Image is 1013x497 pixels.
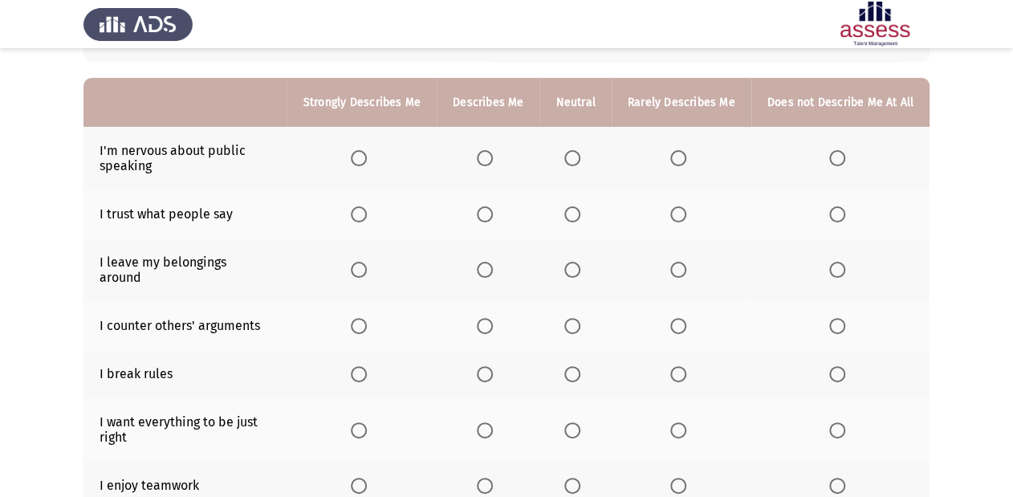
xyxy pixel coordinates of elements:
[437,78,539,127] th: Describes Me
[539,78,611,127] th: Neutral
[829,366,852,381] mat-radio-group: Select an option
[612,78,751,127] th: Rarely Describes Me
[564,477,587,492] mat-radio-group: Select an option
[564,317,587,332] mat-radio-group: Select an option
[670,317,693,332] mat-radio-group: Select an option
[477,150,499,165] mat-radio-group: Select an option
[477,477,499,492] mat-radio-group: Select an option
[351,261,373,276] mat-radio-group: Select an option
[351,422,373,437] mat-radio-group: Select an option
[83,238,287,301] td: I leave my belongings around
[751,78,930,127] th: Does not Describe Me At All
[670,206,693,221] mat-radio-group: Select an option
[564,366,587,381] mat-radio-group: Select an option
[670,150,693,165] mat-radio-group: Select an option
[351,206,373,221] mat-radio-group: Select an option
[83,189,287,238] td: I trust what people say
[477,206,499,221] mat-radio-group: Select an option
[829,261,852,276] mat-radio-group: Select an option
[829,317,852,332] mat-radio-group: Select an option
[564,206,587,221] mat-radio-group: Select an option
[83,2,193,47] img: Assess Talent Management logo
[829,206,852,221] mat-radio-group: Select an option
[670,477,693,492] mat-radio-group: Select an option
[351,317,373,332] mat-radio-group: Select an option
[477,261,499,276] mat-radio-group: Select an option
[351,366,373,381] mat-radio-group: Select an option
[820,2,930,47] img: Assessment logo of ASSESS Employability - EBI
[670,422,693,437] mat-radio-group: Select an option
[351,150,373,165] mat-radio-group: Select an option
[83,398,287,461] td: I want everything to be just right
[564,422,587,437] mat-radio-group: Select an option
[670,366,693,381] mat-radio-group: Select an option
[829,150,852,165] mat-radio-group: Select an option
[670,261,693,276] mat-radio-group: Select an option
[564,261,587,276] mat-radio-group: Select an option
[477,422,499,437] mat-radio-group: Select an option
[829,422,852,437] mat-radio-group: Select an option
[829,477,852,492] mat-radio-group: Select an option
[83,350,287,399] td: I break rules
[351,477,373,492] mat-radio-group: Select an option
[83,127,287,189] td: I'm nervous about public speaking
[477,317,499,332] mat-radio-group: Select an option
[287,78,437,127] th: Strongly Describes Me
[83,301,287,350] td: I counter others' arguments
[477,366,499,381] mat-radio-group: Select an option
[564,150,587,165] mat-radio-group: Select an option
